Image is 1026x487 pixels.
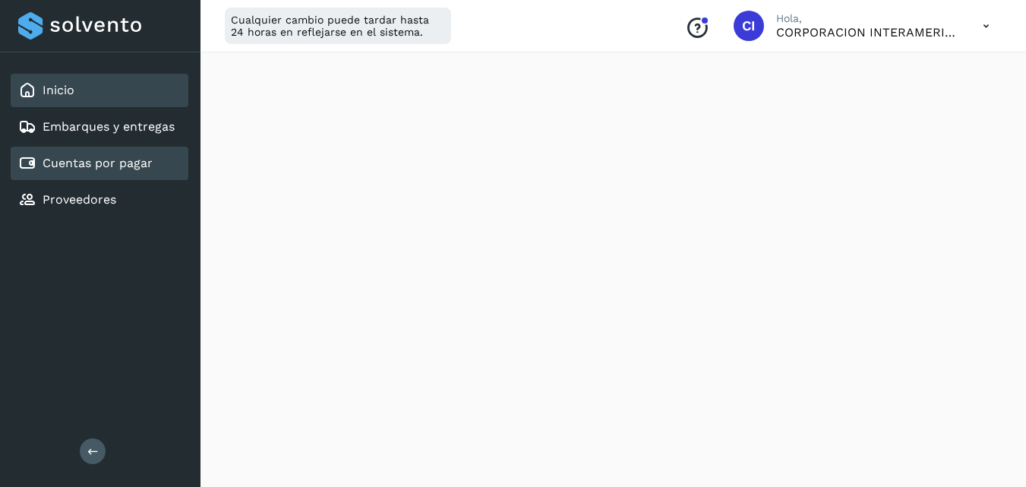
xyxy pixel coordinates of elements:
div: Embarques y entregas [11,110,188,144]
div: Cualquier cambio puede tardar hasta 24 horas en reflejarse en el sistema. [225,8,451,44]
a: Embarques y entregas [43,119,175,134]
a: Cuentas por pagar [43,156,153,170]
a: Proveedores [43,192,116,207]
a: Inicio [43,83,74,97]
p: Hola, [776,12,958,25]
div: Proveedores [11,183,188,217]
div: Inicio [11,74,188,107]
p: CORPORACION INTERAMERICANA DE LOGISTICA S.A DE C.V. [776,25,958,40]
div: Cuentas por pagar [11,147,188,180]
